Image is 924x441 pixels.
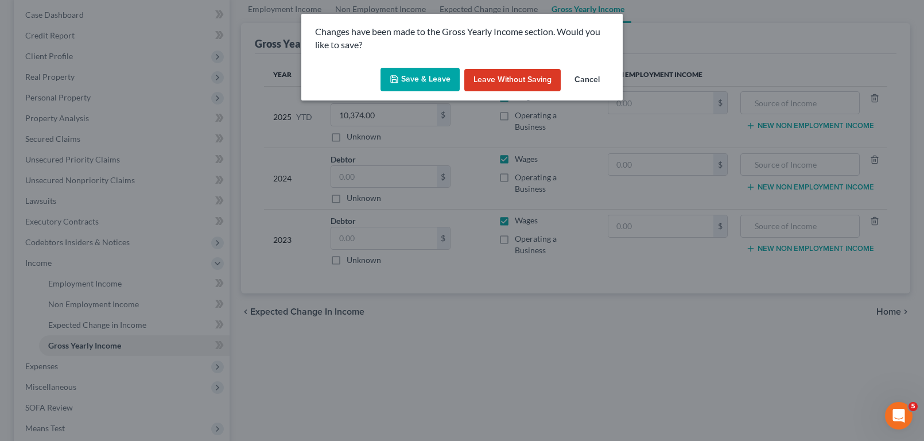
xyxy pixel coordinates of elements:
[381,68,460,92] button: Save & Leave
[464,69,561,92] button: Leave without Saving
[909,402,918,411] span: 5
[565,69,609,92] button: Cancel
[315,25,609,52] p: Changes have been made to the Gross Yearly Income section. Would you like to save?
[885,402,913,430] iframe: Intercom live chat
